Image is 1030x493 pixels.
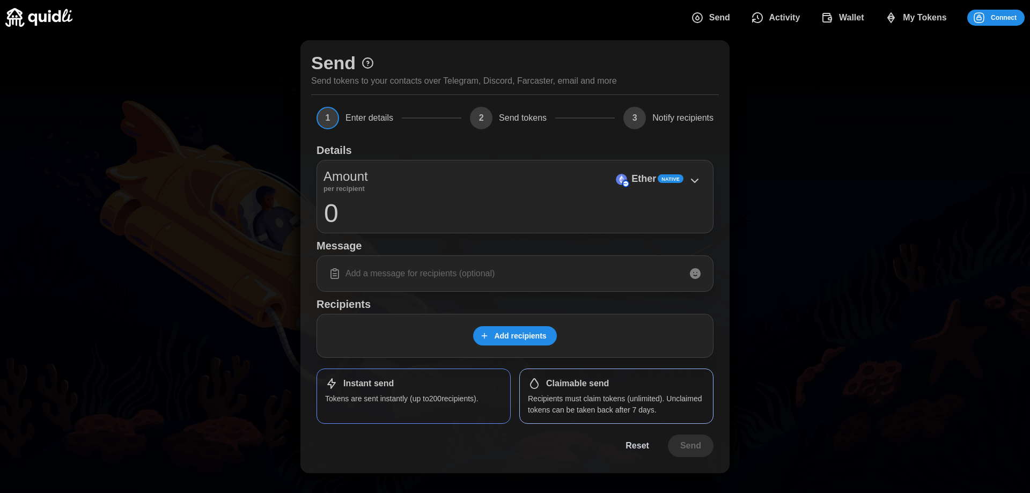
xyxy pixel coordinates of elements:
button: My Tokens [877,6,959,29]
span: 3 [623,107,646,129]
span: 1 [317,107,339,129]
span: Send tokens [499,114,547,122]
button: Activity [742,6,812,29]
input: Add a message for recipients (optional) [323,262,707,285]
span: Native [661,175,680,183]
span: Connect [991,10,1017,25]
h1: Details [317,143,352,157]
h1: Send [311,51,356,75]
p: Tokens are sent instantly (up to 200 recipients). [325,393,502,404]
span: Send [709,7,730,28]
p: Ether [631,171,656,187]
span: Wallet [839,7,864,28]
button: 3Notify recipients [623,107,713,129]
button: 2Send tokens [470,107,547,129]
span: Send [680,435,701,457]
span: 2 [470,107,492,129]
span: Reset [626,435,649,457]
button: 1Enter details [317,107,393,129]
p: Send tokens to your contacts over Telegram, Discord, Farcaster, email and more [311,75,617,88]
p: Amount [323,167,368,186]
button: Reset [613,435,661,457]
h1: Recipients [317,297,713,311]
span: Add recipients [494,327,546,345]
h1: Message [317,239,713,253]
span: Enter details [345,114,393,122]
button: Send [682,6,742,29]
span: Notify recipients [652,114,713,122]
h1: Instant send [343,378,394,389]
button: Connect [967,10,1025,26]
h1: Claimable send [546,378,609,389]
span: My Tokens [903,7,947,28]
p: per recipient [323,186,368,192]
button: Send [668,435,713,457]
span: Activity [769,7,800,28]
button: Wallet [812,6,876,29]
img: Ether (on Base) [616,174,627,185]
button: Add recipients [473,326,556,345]
img: Quidli [5,8,72,27]
input: 0 [323,200,707,226]
p: Recipients must claim tokens (unlimited). Unclaimed tokens can be taken back after 7 days. [528,393,705,415]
